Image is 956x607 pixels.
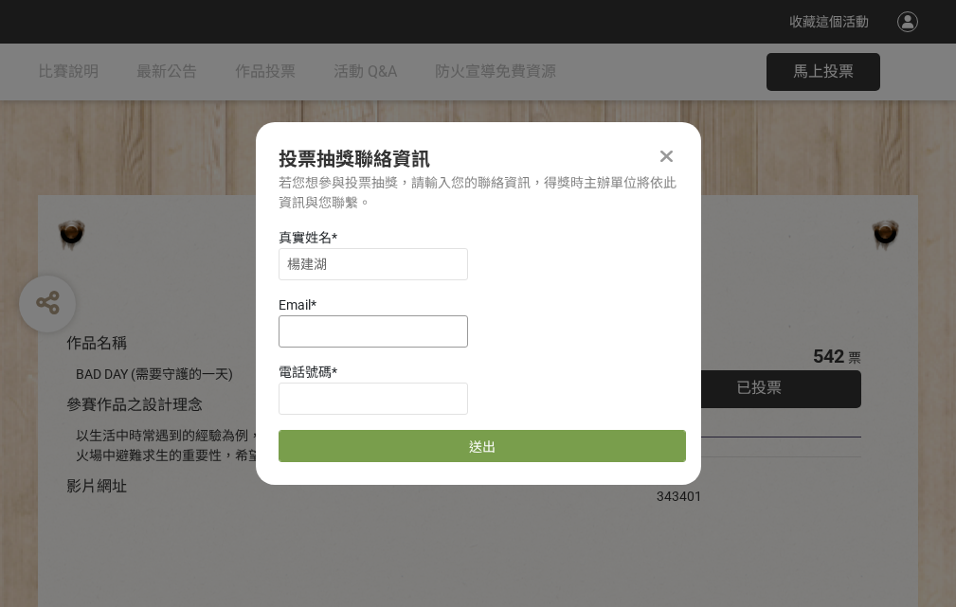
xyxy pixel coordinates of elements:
[66,334,127,352] span: 作品名稱
[334,44,397,100] a: 活動 Q&A
[736,379,782,397] span: 已投票
[38,44,99,100] a: 比賽說明
[136,62,197,80] span: 最新公告
[334,62,397,80] span: 活動 Q&A
[435,62,556,80] span: 防火宣導免費資源
[793,62,854,80] span: 馬上投票
[279,173,678,213] div: 若您想參與投票抽獎，請輸入您的聯絡資訊，得獎時主辦單位將依此資訊與您聯繫。
[38,62,99,80] span: 比賽說明
[136,44,197,100] a: 最新公告
[235,44,296,100] a: 作品投票
[66,396,203,414] span: 參賽作品之設計理念
[279,297,311,312] span: Email
[279,430,686,462] button: 送出
[279,145,678,173] div: 投票抽獎聯絡資訊
[435,44,556,100] a: 防火宣導免費資源
[813,345,844,367] span: 542
[789,14,869,29] span: 收藏這個活動
[279,365,332,380] span: 電話號碼
[235,62,296,80] span: 作品投票
[848,350,861,366] span: 票
[767,53,880,91] button: 馬上投票
[707,467,802,486] iframe: Facebook Share
[76,365,600,384] div: BAD DAY (需要守護的一天)
[76,426,600,466] div: 以生活中時常遇到的經驗為例，透過對比的方式宣傳住宅用火災警報器、家庭逃生計畫及火場中避難求生的重要性，希望透過趣味的短影音讓更多人認識到更多的防火觀念。
[66,477,127,495] span: 影片網址
[279,230,332,245] span: 真實姓名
